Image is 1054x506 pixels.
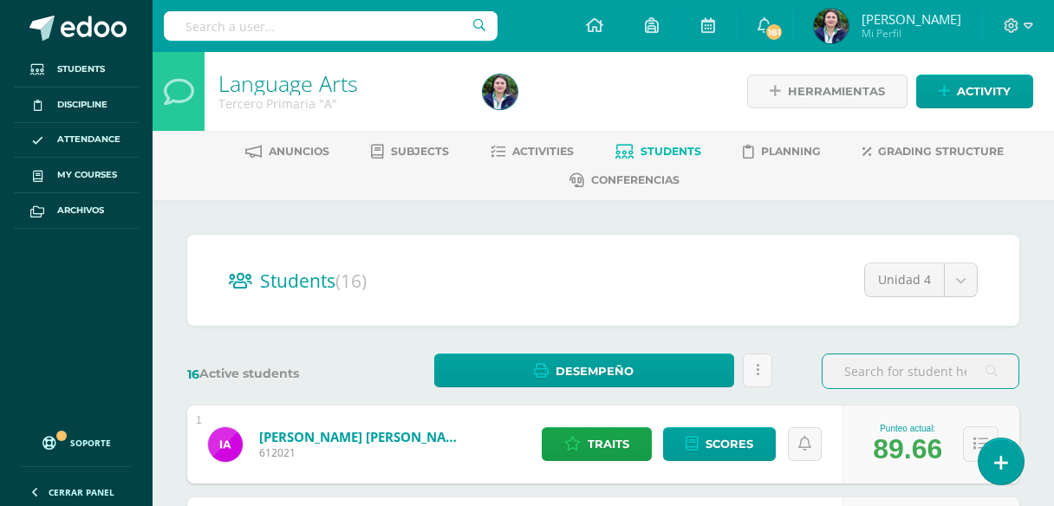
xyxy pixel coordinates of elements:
[14,193,139,229] a: Archivos
[164,11,498,41] input: Search a user…
[57,168,117,182] span: My courses
[269,145,329,158] span: Anuncios
[391,145,449,158] span: Subjects
[916,75,1033,108] a: Activity
[245,138,329,165] a: Anuncios
[218,95,462,112] div: Tercero Primaria 'A'
[743,138,821,165] a: Planning
[569,166,680,194] a: Conferencias
[491,138,574,165] a: Activities
[70,437,111,449] span: Soporte
[873,424,942,433] div: Punteo actual:
[57,204,104,217] span: Archivos
[196,414,202,426] div: 1
[615,138,701,165] a: Students
[57,62,105,76] span: Students
[14,88,139,123] a: Discipline
[862,138,1004,165] a: Grading structure
[706,428,753,460] span: Scores
[556,355,634,387] span: Desempeño
[218,71,462,95] h1: Language Arts
[957,75,1011,107] span: Activity
[259,428,467,445] a: [PERSON_NAME] [PERSON_NAME]
[335,269,367,293] span: (16)
[588,428,629,460] span: Traits
[641,145,701,158] span: Students
[49,486,114,498] span: Cerrar panel
[371,138,449,165] a: Subjects
[14,158,139,193] a: My courses
[862,10,961,28] span: [PERSON_NAME]
[591,173,680,186] span: Conferencias
[21,419,132,462] a: Soporte
[823,354,1018,388] input: Search for student here…
[57,133,120,146] span: Attendance
[57,98,107,112] span: Discipline
[218,68,358,98] a: Language Arts
[747,75,908,108] a: Herramientas
[862,26,961,41] span: Mi Perfil
[542,427,652,461] a: Traits
[434,354,734,387] a: Desempeño
[814,9,849,43] img: 8792ea101102b15321d756c508217fbe.png
[259,445,467,460] span: 612021
[14,123,139,159] a: Attendance
[878,263,931,296] span: Unidad 4
[865,263,977,296] a: Unidad 4
[208,427,243,462] img: b6d50db49f7454c01d7452181c531693.png
[187,366,385,382] label: Active students
[187,367,199,382] span: 16
[512,145,574,158] span: Activities
[14,52,139,88] a: Students
[663,427,776,461] a: Scores
[260,269,367,293] span: Students
[873,433,942,465] div: 89.66
[483,75,517,109] img: 8792ea101102b15321d756c508217fbe.png
[764,23,784,42] span: 181
[761,145,821,158] span: Planning
[878,145,1004,158] span: Grading structure
[788,75,885,107] span: Herramientas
